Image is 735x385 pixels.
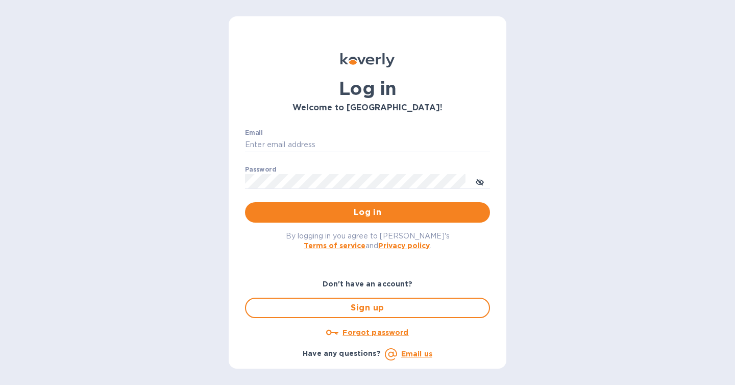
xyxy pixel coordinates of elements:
[253,206,482,219] span: Log in
[245,298,490,318] button: Sign up
[340,53,395,67] img: Koverly
[245,78,490,99] h1: Log in
[254,302,481,314] span: Sign up
[323,280,413,288] b: Don't have an account?
[378,242,430,250] a: Privacy policy
[304,242,365,250] a: Terms of service
[342,328,408,336] u: Forgot password
[470,171,490,191] button: toggle password visibility
[245,202,490,223] button: Log in
[245,137,490,153] input: Enter email address
[245,130,263,136] label: Email
[245,103,490,113] h3: Welcome to [GEOGRAPHIC_DATA]!
[286,232,450,250] span: By logging in you agree to [PERSON_NAME]'s and .
[401,350,432,358] a: Email us
[303,349,381,357] b: Have any questions?
[245,166,276,173] label: Password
